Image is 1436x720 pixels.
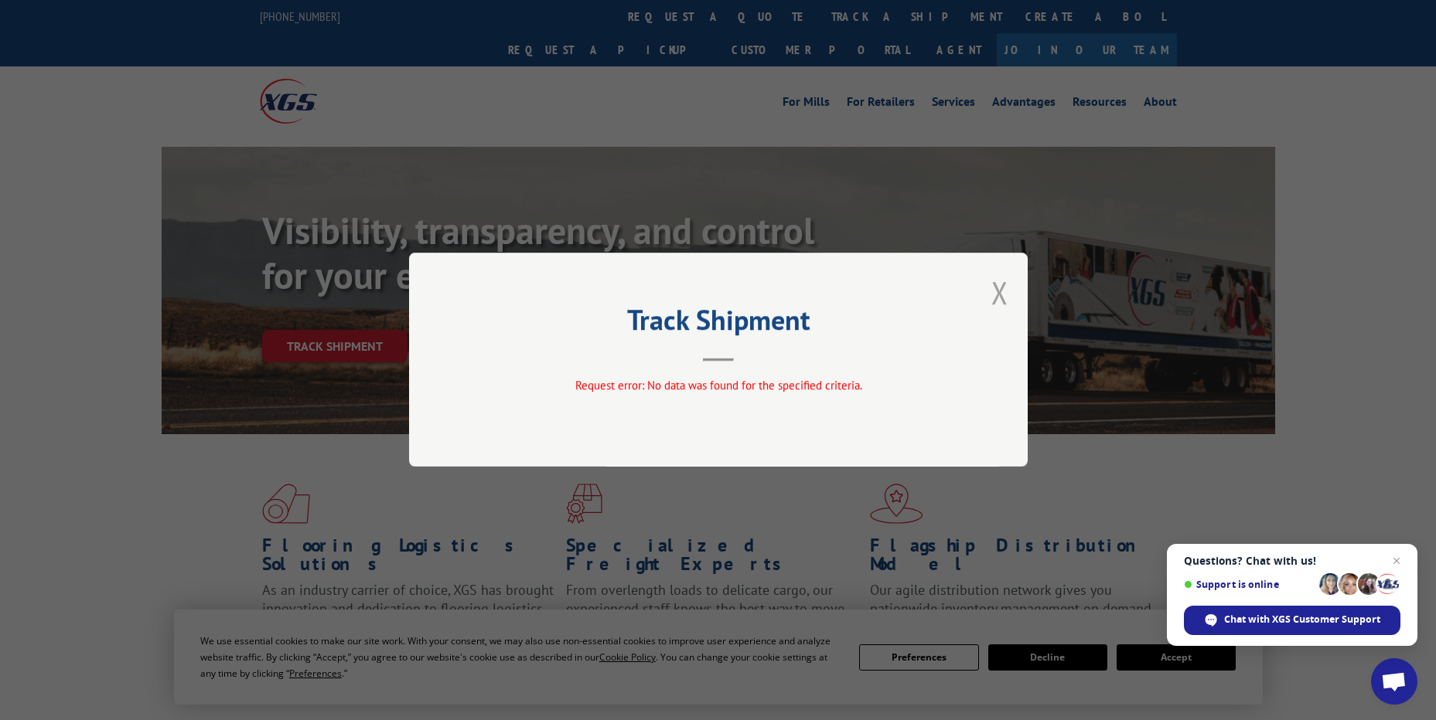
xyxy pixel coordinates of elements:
[486,309,950,338] h2: Track Shipment
[1371,658,1417,705] div: Open chat
[991,272,1008,313] button: Close modal
[1224,613,1380,627] span: Chat with XGS Customer Support
[1184,579,1314,590] span: Support is online
[1184,606,1400,635] div: Chat with XGS Customer Support
[1184,555,1400,567] span: Questions? Chat with us!
[1387,552,1406,570] span: Close chat
[575,379,861,393] span: Request error: No data was found for the specified criteria.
